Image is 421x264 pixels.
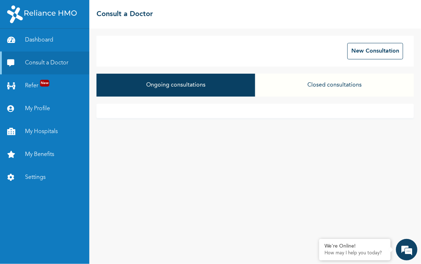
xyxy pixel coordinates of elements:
img: RelianceHMO's Logo [7,5,77,23]
span: New [40,80,49,87]
button: New Consultation [347,43,403,59]
h2: Consult a Doctor [96,9,153,20]
p: How may I help you today? [325,250,385,256]
button: Ongoing consultations [96,74,255,97]
button: Closed consultations [255,74,414,97]
div: We're Online! [325,243,385,249]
